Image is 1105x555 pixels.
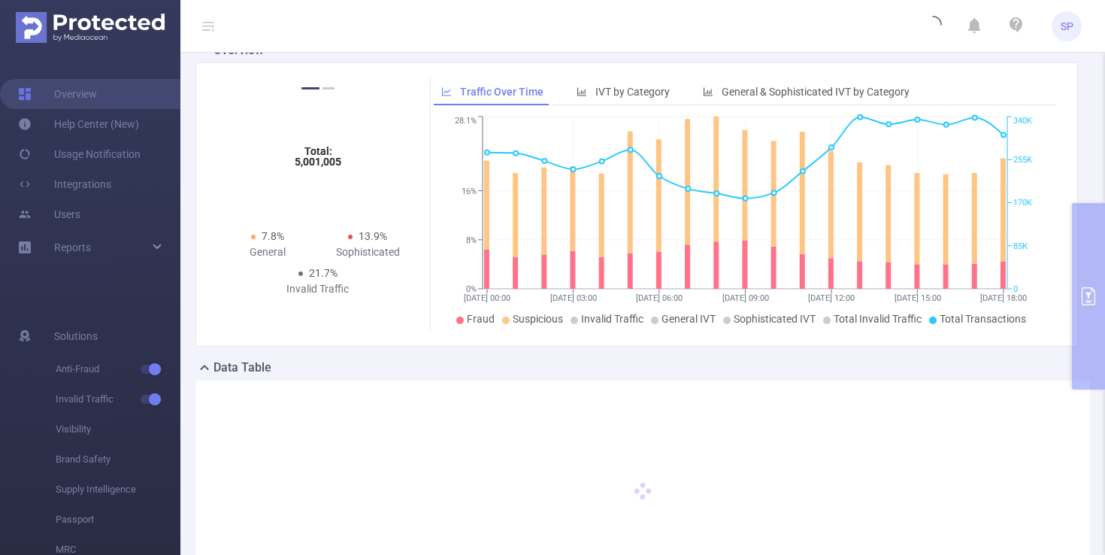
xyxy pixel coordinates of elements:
span: Reports [54,241,91,253]
tspan: 255K [1013,155,1032,165]
tspan: [DATE] 06:00 [636,293,683,303]
button: 1 [301,87,319,89]
span: Total Invalid Traffic [834,313,922,325]
tspan: 0 [1013,284,1018,294]
tspan: 28.1% [455,117,477,126]
a: Users [18,199,80,229]
a: Integrations [18,169,111,199]
i: icon: loading [924,16,942,37]
span: Visibility [56,414,180,444]
span: Invalid Traffic [581,313,643,325]
span: Solutions [54,321,98,351]
tspan: 0% [466,284,477,294]
span: Passport [56,505,180,535]
span: Invalid Traffic [56,384,180,414]
span: General & Sophisticated IVT by Category [722,86,910,98]
tspan: 8% [466,235,477,245]
h2: Data Table [213,359,271,377]
div: Sophisticated [318,244,419,260]
tspan: 85K [1013,241,1028,251]
tspan: 5,001,005 [295,156,341,168]
span: General IVT [661,313,716,325]
a: Help Center (New) [18,109,139,139]
span: Brand Safety [56,444,180,475]
tspan: [DATE] 00:00 [464,293,510,303]
tspan: [DATE] 12:00 [808,293,855,303]
tspan: [DATE] 15:00 [895,293,941,303]
a: Overview [18,79,97,109]
a: Usage Notification [18,139,141,169]
tspan: 340K [1013,117,1032,126]
span: IVT by Category [595,86,670,98]
span: 21.7% [309,267,338,279]
span: Fraud [467,313,495,325]
tspan: [DATE] 03:00 [550,293,597,303]
div: Invalid Traffic [268,281,368,297]
i: icon: line-chart [441,86,452,97]
span: 7.8% [262,230,284,242]
tspan: Total: [304,145,331,157]
tspan: 16% [462,187,477,196]
div: General [217,244,318,260]
i: icon: bar-chart [577,86,587,97]
tspan: 170K [1013,199,1032,208]
span: Total Transactions [940,313,1026,325]
img: Protected Media [16,12,165,43]
tspan: [DATE] 09:00 [722,293,769,303]
i: icon: bar-chart [703,86,713,97]
span: 13.9% [359,230,387,242]
a: Reports [54,232,91,262]
span: SP [1061,11,1073,41]
span: Supply Intelligence [56,475,180,505]
span: Suspicious [513,313,563,325]
span: Sophisticated IVT [734,313,816,325]
button: 2 [322,87,335,89]
tspan: [DATE] 18:00 [980,293,1027,303]
span: Anti-Fraud [56,354,180,384]
span: Traffic Over Time [460,86,543,98]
